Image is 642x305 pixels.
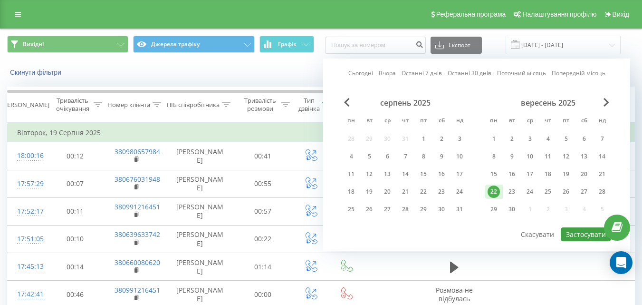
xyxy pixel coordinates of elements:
div: 18 [542,168,554,180]
div: чт 14 серп 2025 р. [396,167,414,181]
div: ср 3 вер 2025 р. [521,132,539,146]
abbr: середа [380,114,394,128]
button: Застосувати [561,227,611,241]
div: 25 [542,186,554,198]
a: Вчора [379,69,396,78]
div: нд 21 вер 2025 р. [593,167,611,181]
div: 19 [363,186,375,198]
div: сб 6 вер 2025 р. [575,132,593,146]
td: [PERSON_NAME] [167,253,233,281]
button: Скасувати [516,227,559,241]
span: Previous Month [344,98,350,107]
a: Останні 7 днів [402,69,442,78]
div: [PERSON_NAME] [1,101,49,109]
div: 27 [381,203,393,216]
div: пн 15 вер 2025 р. [485,167,503,181]
div: вт 12 серп 2025 р. [360,167,378,181]
span: Вихід [613,10,629,18]
div: 16 [435,168,448,180]
div: чт 21 серп 2025 р. [396,185,414,199]
div: чт 4 вер 2025 р. [539,132,557,146]
span: Вихідні [23,40,44,48]
div: 12 [363,168,375,180]
div: вересень 2025 [485,98,611,108]
div: нд 7 вер 2025 р. [593,132,611,146]
div: 11 [345,168,357,180]
abbr: четвер [541,114,555,128]
div: вт 9 вер 2025 р. [503,149,521,164]
button: Вихідні [7,36,128,53]
td: 00:55 [233,170,293,197]
div: 6 [578,133,590,145]
div: нд 28 вер 2025 р. [593,185,611,199]
div: 1 [488,133,500,145]
div: нд 31 серп 2025 р. [450,202,469,216]
div: сб 13 вер 2025 р. [575,149,593,164]
div: пт 29 серп 2025 р. [414,202,432,216]
div: 17 [524,168,536,180]
a: 380980657984 [115,147,160,156]
div: 22 [488,186,500,198]
abbr: п’ятниця [559,114,573,128]
abbr: четвер [398,114,412,128]
td: 00:22 [233,225,293,253]
div: Номер клієнта [107,101,150,109]
div: 16 [506,168,518,180]
div: 26 [560,186,572,198]
div: 13 [578,150,590,163]
div: 22 [417,186,430,198]
div: 5 [560,133,572,145]
a: 380639633742 [115,230,160,239]
div: пн 4 серп 2025 р. [342,149,360,164]
div: 10 [524,150,536,163]
td: 00:41 [233,142,293,170]
div: 31 [453,203,466,216]
div: сб 20 вер 2025 р. [575,167,593,181]
div: серпень 2025 [342,98,469,108]
div: 18:00:16 [17,147,36,165]
div: пт 15 серп 2025 р. [414,167,432,181]
div: 17:42:41 [17,285,36,304]
div: нд 14 вер 2025 р. [593,149,611,164]
div: пн 25 серп 2025 р. [342,202,360,216]
a: Попередній місяць [552,69,605,78]
div: ср 10 вер 2025 р. [521,149,539,164]
div: 19 [560,168,572,180]
div: ПІБ співробітника [167,101,220,109]
td: [PERSON_NAME] [167,170,233,197]
div: 28 [399,203,412,216]
a: 380676031948 [115,175,160,184]
td: [PERSON_NAME] [167,197,233,225]
div: чт 11 вер 2025 р. [539,149,557,164]
div: пт 26 вер 2025 р. [557,185,575,199]
button: Експорт [431,37,482,54]
div: нд 3 серп 2025 р. [450,132,469,146]
abbr: вівторок [362,114,376,128]
div: 17:57:29 [17,175,36,193]
div: чт 7 серп 2025 р. [396,149,414,164]
td: [PERSON_NAME] [167,225,233,253]
div: пн 22 вер 2025 р. [485,185,503,199]
div: 7 [399,150,412,163]
div: нд 17 серп 2025 р. [450,167,469,181]
div: 9 [506,150,518,163]
div: 2 [506,133,518,145]
div: вт 5 серп 2025 р. [360,149,378,164]
div: 14 [596,150,608,163]
div: 8 [417,150,430,163]
div: чт 25 вер 2025 р. [539,185,557,199]
div: пт 12 вер 2025 р. [557,149,575,164]
div: пн 8 вер 2025 р. [485,149,503,164]
a: 380991216451 [115,202,160,211]
td: 01:14 [233,253,293,281]
div: 21 [399,186,412,198]
abbr: неділя [595,114,609,128]
div: 6 [381,150,393,163]
div: 21 [596,168,608,180]
div: ср 13 серп 2025 р. [378,167,396,181]
span: Реферальна програма [436,10,506,18]
span: Розмова не відбулась [436,285,473,303]
div: 26 [363,203,375,216]
div: 3 [453,133,466,145]
div: 20 [578,168,590,180]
